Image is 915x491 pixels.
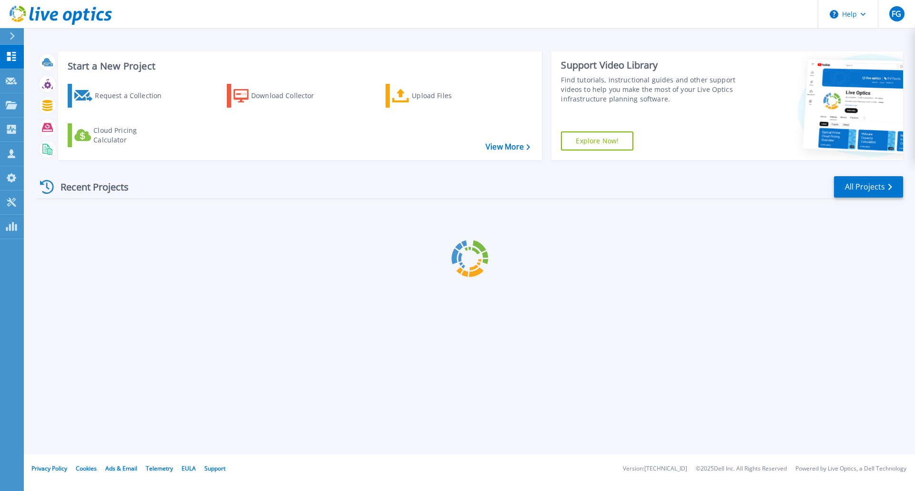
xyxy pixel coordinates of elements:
div: Upload Files [412,86,488,105]
div: Find tutorials, instructional guides and other support videos to help you make the most of your L... [561,75,740,104]
a: Request a Collection [68,84,174,108]
li: Powered by Live Optics, a Dell Technology [795,466,906,472]
div: Request a Collection [95,86,171,105]
a: Explore Now! [561,131,633,150]
div: Recent Projects [37,175,142,199]
li: © 2025 Dell Inc. All Rights Reserved [696,466,787,472]
div: Support Video Library [561,59,740,71]
div: Download Collector [251,86,327,105]
a: Support [204,464,225,472]
a: Download Collector [227,84,333,108]
a: Ads & Email [105,464,137,472]
a: Cloud Pricing Calculator [68,123,174,147]
a: View More [486,142,530,151]
a: All Projects [834,176,903,198]
li: Version: [TECHNICAL_ID] [623,466,687,472]
span: FG [892,10,901,18]
a: Privacy Policy [31,464,67,472]
h3: Start a New Project [68,61,530,71]
a: Cookies [76,464,97,472]
div: Cloud Pricing Calculator [93,126,170,145]
a: Upload Files [386,84,492,108]
a: Telemetry [146,464,173,472]
a: EULA [182,464,196,472]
